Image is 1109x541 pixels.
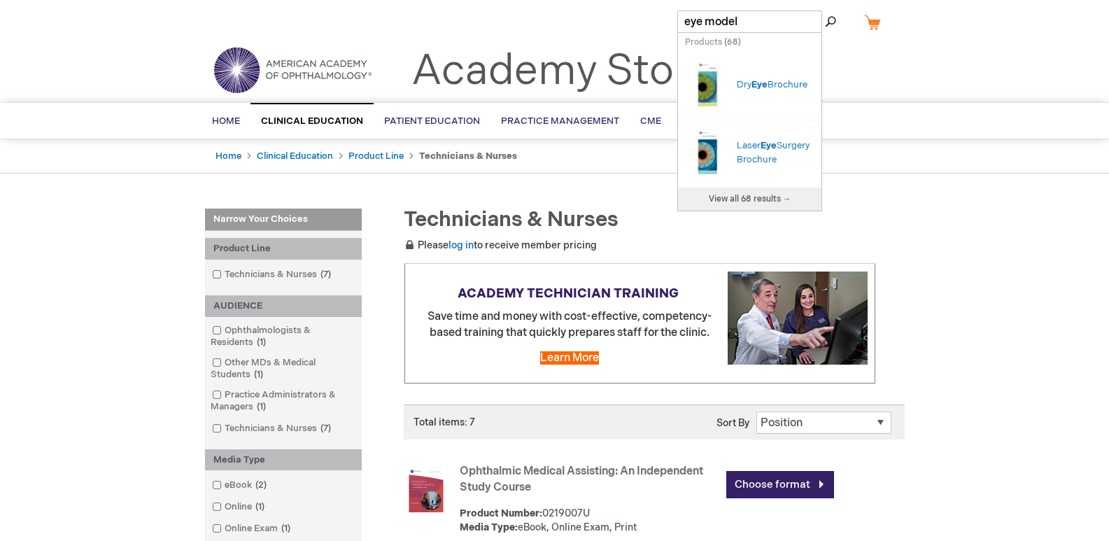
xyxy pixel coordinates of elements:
[209,268,337,281] a: Technicians & Nurses7
[789,7,842,35] span: Search
[261,115,363,127] span: Clinical Education
[404,468,448,512] img: Ophthalmic Medical Assisting: An Independent Study Course
[678,52,821,188] ul: Search Autocomplete Result
[448,239,474,251] a: log in
[205,238,362,260] div: Product Line
[685,56,737,116] a: Dry Eye Brochure
[209,356,358,381] a: Other MDs & Medical Students1
[640,115,661,127] span: CME
[460,465,703,494] a: Ophthalmic Medical Assisting: An Independent Study Course
[501,115,619,127] span: Practice Management
[317,269,334,280] span: 7
[209,500,270,514] a: Online1
[253,337,269,348] span: 1
[419,150,517,162] strong: Technicians & Nurses
[737,140,810,165] a: LaserEyeSurgery Brochure
[252,479,270,491] span: 2
[728,272,868,365] img: Explore cost-effective Academy technician training programs
[685,124,730,180] img: Laser Eye Surgery Brochure
[404,207,619,232] span: Technicians & Nurses
[257,150,333,162] a: Clinical Education
[205,209,362,231] strong: Narrow Your Choices
[737,79,807,90] a: DryEyeBrochure
[411,46,713,97] a: Academy Store
[209,422,337,435] a: Technicians & Nurses7
[209,388,358,414] a: Practice Administrators & Managers1
[685,37,722,48] span: Products
[253,401,269,412] span: 1
[209,522,296,535] a: Online Exam1
[460,521,518,533] strong: Media Type:
[726,471,834,498] a: Choose format
[685,56,730,112] img: Dry Eye Brochure
[317,423,334,434] span: 7
[709,194,791,204] span: View all 68 results →
[252,501,268,512] span: 1
[751,79,768,90] span: Eye
[205,449,362,471] div: Media Type
[460,507,542,519] strong: Product Number:
[458,286,679,301] strong: ACADEMY TECHNICIAN TRAINING
[278,523,294,534] span: 1
[685,124,737,184] a: Laser Eye Surgery Brochure
[716,417,749,429] label: Sort By
[348,150,404,162] a: Product Line
[212,115,240,127] span: Home
[384,115,480,127] span: Patient Education
[414,416,475,428] span: Total items: 7
[216,150,241,162] a: Home
[724,37,741,48] span: ( )
[727,37,738,48] span: 68
[205,295,362,317] div: AUDIENCE
[678,188,821,211] a: View all 68 results →
[460,507,719,535] div: 0219007U eBook, Online Exam, Print
[412,309,868,342] p: Save time and money with cost-effective, competency-based training that quickly prepares staff fo...
[404,239,597,251] span: Please to receive member pricing
[209,324,358,349] a: Ophthalmologists & Residents1
[250,369,267,380] span: 1
[677,10,822,33] input: Name, # or keyword
[209,479,272,492] a: eBook2
[761,140,777,151] span: Eye
[540,351,599,365] a: Learn More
